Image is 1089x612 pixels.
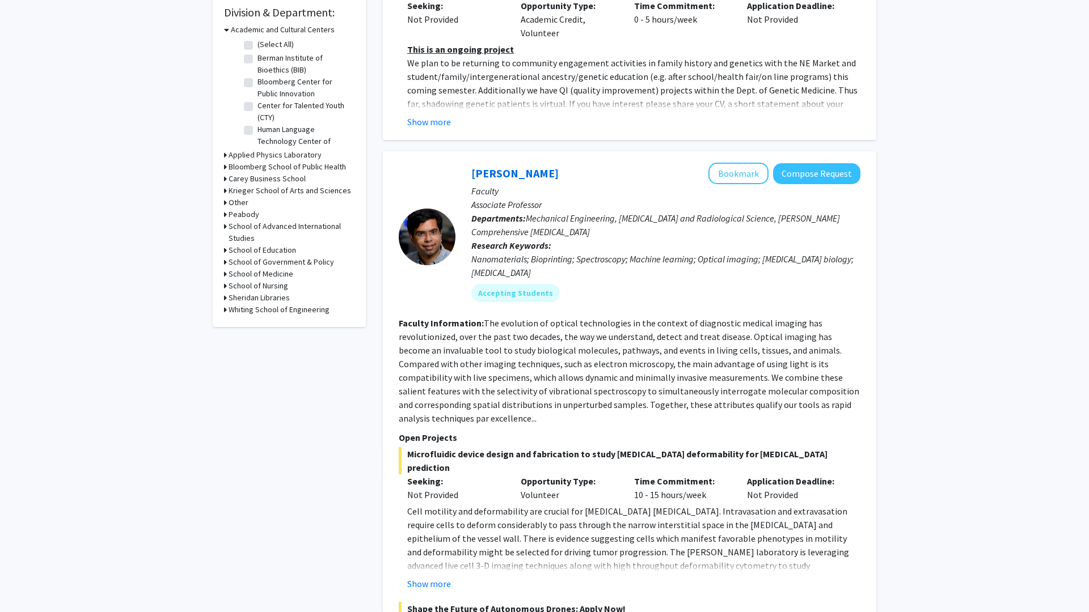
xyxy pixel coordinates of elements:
label: Center for Talented Youth (CTY) [258,100,352,124]
h3: School of Advanced International Studies [229,220,354,244]
mat-chip: Accepting Students [471,284,560,302]
p: Faculty [471,184,860,198]
label: Bloomberg Center for Public Innovation [258,76,352,100]
h3: Other [229,197,248,209]
a: [PERSON_NAME] [471,166,559,180]
label: Berman Institute of Bioethics (BIB) [258,52,352,76]
b: Faculty Information: [399,317,484,329]
button: Show more [407,115,451,129]
p: We plan to be returning to community engagement activities in family history and genetics with th... [407,56,860,138]
div: Not Provided [407,12,504,26]
div: Not Provided [738,474,852,501]
h3: Peabody [229,209,259,220]
label: (Select All) [258,39,294,50]
u: This is an ongoing project [407,44,514,55]
div: Volunteer [512,474,626,501]
h3: Whiting School of Engineering [229,304,330,316]
h2: Division & Department: [224,6,354,19]
fg-read-more: The evolution of optical technologies in the context of diagnostic medical imaging has revolution... [399,317,859,424]
p: Application Deadline: [747,474,843,488]
b: Research Keywords: [471,240,551,251]
h3: Applied Physics Laboratory [229,149,322,161]
span: Microfluidic device design and fabrication to study [MEDICAL_DATA] deformability for [MEDICAL_DAT... [399,447,860,474]
h3: School of Government & Policy [229,256,334,268]
button: Add Ishan Barman to Bookmarks [708,163,769,184]
iframe: Chat [9,561,48,603]
h3: Carey Business School [229,173,306,185]
button: Compose Request to Ishan Barman [773,163,860,184]
p: Cell motility and deformability are crucial for [MEDICAL_DATA] [MEDICAL_DATA]. Intravasation and ... [407,504,860,586]
div: 10 - 15 hours/week [626,474,739,501]
h3: Sheridan Libraries [229,292,290,304]
h3: School of Education [229,244,296,256]
h3: School of Medicine [229,268,293,280]
label: Human Language Technology Center of Excellence (HLTCOE) [258,124,352,159]
p: Seeking: [407,474,504,488]
p: Opportunity Type: [521,474,617,488]
button: Show more [407,577,451,590]
p: Associate Professor [471,198,860,211]
div: Nanomaterials; Bioprinting; Spectroscopy; Machine learning; Optical imaging; [MEDICAL_DATA] biolo... [471,252,860,279]
p: Open Projects [399,431,860,444]
span: Mechanical Engineering, [MEDICAL_DATA] and Radiological Science, [PERSON_NAME] Comprehensive [MED... [471,212,840,237]
h3: School of Nursing [229,280,288,292]
p: Time Commitment: [634,474,731,488]
div: Not Provided [407,488,504,501]
b: Departments: [471,212,526,224]
h3: Krieger School of Arts and Sciences [229,185,351,197]
h3: Bloomberg School of Public Health [229,161,346,173]
h3: Academic and Cultural Centers [231,24,335,36]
